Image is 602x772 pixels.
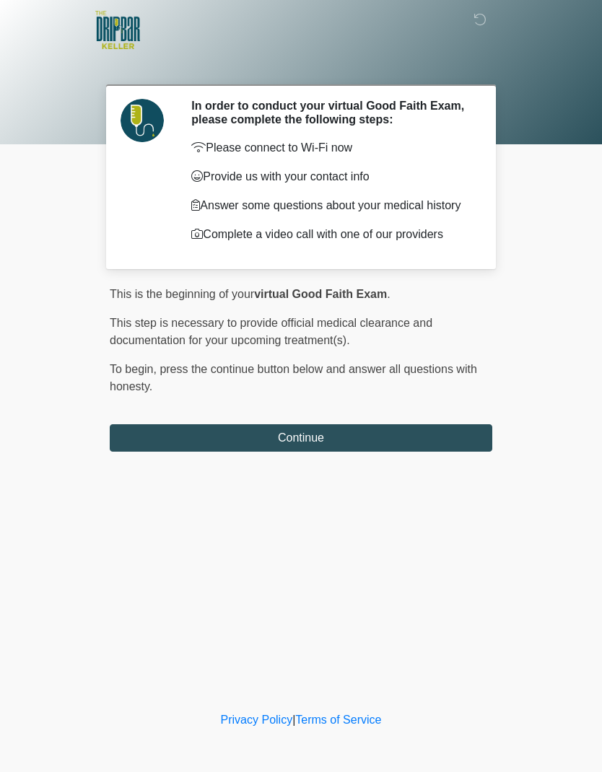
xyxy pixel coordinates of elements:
[221,714,293,726] a: Privacy Policy
[99,52,503,79] h1: ‎ ‎
[387,288,390,300] span: .
[110,317,432,346] span: This step is necessary to provide official medical clearance and documentation for your upcoming ...
[191,99,471,126] h2: In order to conduct your virtual Good Faith Exam, please complete the following steps:
[191,139,471,157] p: Please connect to Wi-Fi now
[191,226,471,243] p: Complete a video call with one of our providers
[254,288,387,300] strong: virtual Good Faith Exam
[110,363,160,375] span: To begin,
[110,288,254,300] span: This is the beginning of your
[95,11,140,49] img: The DRIPBaR - Keller Logo
[295,714,381,726] a: Terms of Service
[191,197,471,214] p: Answer some questions about your medical history
[292,714,295,726] a: |
[121,99,164,142] img: Agent Avatar
[191,168,471,185] p: Provide us with your contact info
[110,424,492,452] button: Continue
[110,363,477,392] span: press the continue button below and answer all questions with honesty.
